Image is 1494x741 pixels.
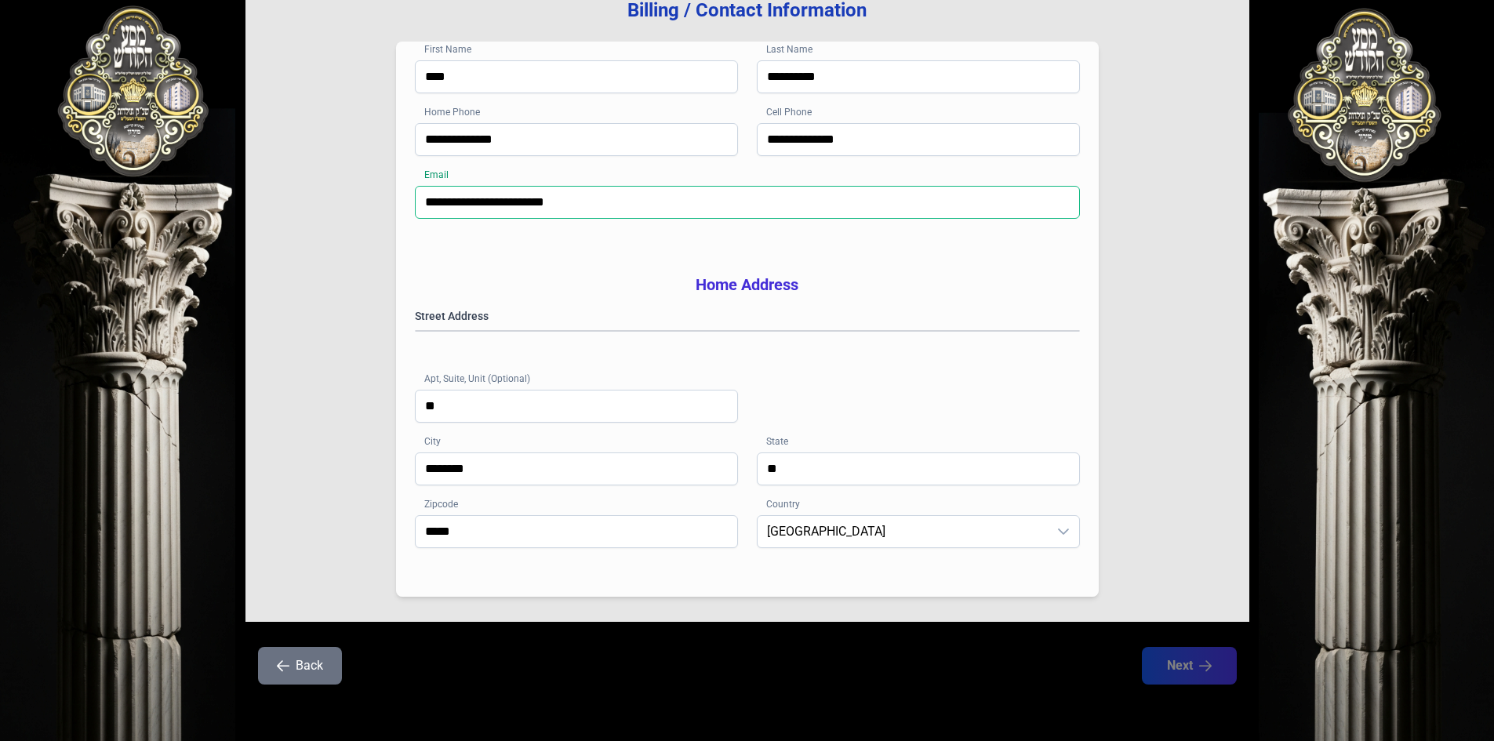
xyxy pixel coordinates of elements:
[415,274,1080,296] h3: Home Address
[1142,647,1237,685] button: Next
[415,308,1080,324] label: Street Address
[1048,516,1079,547] div: dropdown trigger
[258,647,342,685] button: Back
[758,516,1048,547] span: United States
